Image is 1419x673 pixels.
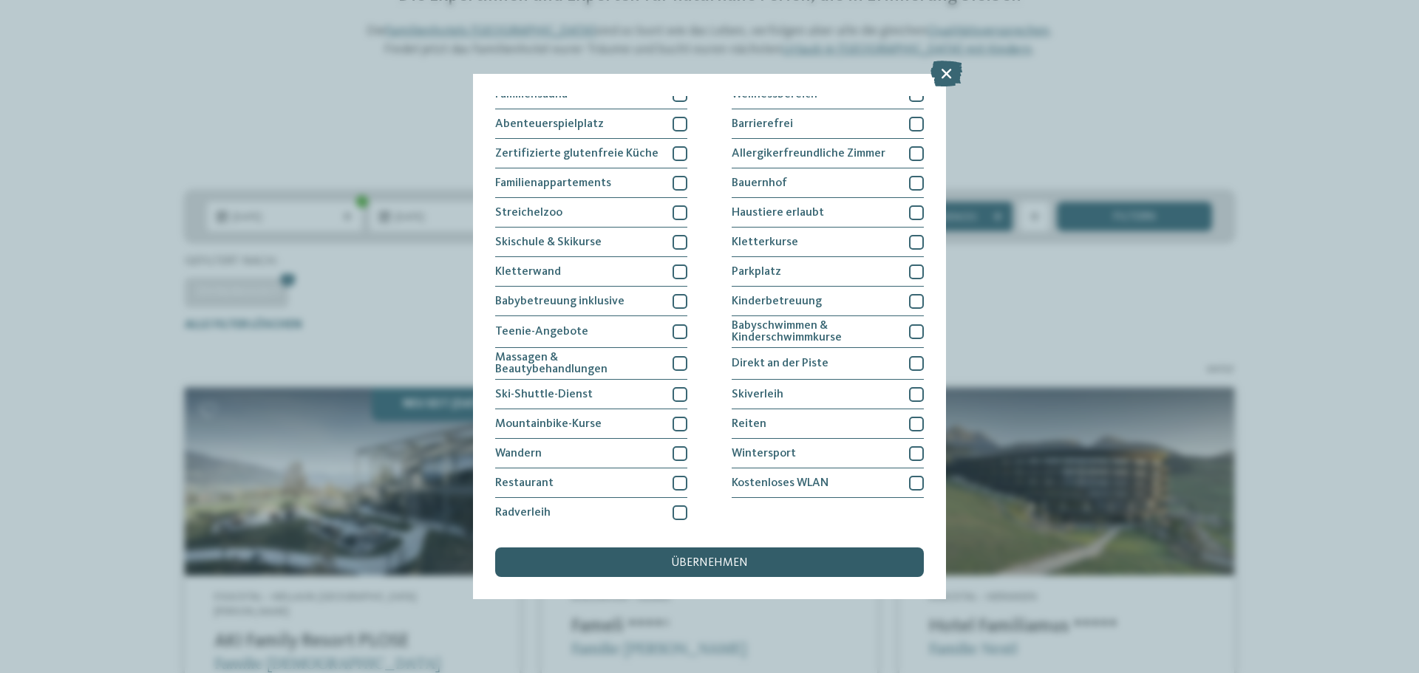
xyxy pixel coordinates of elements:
span: Kletterkurse [732,236,798,248]
span: Massagen & Beautybehandlungen [495,352,661,375]
span: Ski-Shuttle-Dienst [495,389,593,400]
span: Kletterwand [495,266,561,278]
span: Mountainbike-Kurse [495,418,602,430]
span: Barrierefrei [732,118,793,130]
span: Radverleih [495,507,551,519]
span: Babyschwimmen & Kinderschwimmkurse [732,320,898,344]
span: Kinderbetreuung [732,295,822,307]
span: Restaurant [495,477,554,489]
span: Kostenloses WLAN [732,477,828,489]
span: Direkt an der Piste [732,358,828,369]
span: Skiverleih [732,389,783,400]
span: Abenteuerspielplatz [495,118,604,130]
span: übernehmen [671,557,748,569]
span: Skischule & Skikurse [495,236,602,248]
span: Teenie-Angebote [495,326,588,338]
span: Reiten [732,418,766,430]
span: Babybetreuung inklusive [495,295,625,307]
span: Wintersport [732,448,796,460]
span: Allergikerfreundliche Zimmer [732,148,885,160]
span: Familienappartements [495,177,611,189]
span: Zertifizierte glutenfreie Küche [495,148,659,160]
span: Parkplatz [732,266,781,278]
span: Haustiere erlaubt [732,207,824,219]
span: Wandern [495,448,542,460]
span: Streichelzoo [495,207,562,219]
span: Bauernhof [732,177,787,189]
